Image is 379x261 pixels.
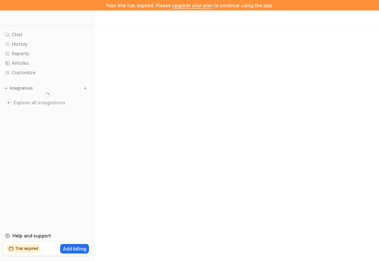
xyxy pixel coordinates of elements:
[172,3,213,8] a: upgrade your plan
[3,68,91,77] a: Customize
[5,99,12,106] img: explore all integrations
[63,245,86,252] p: Add billing
[4,86,9,91] img: expand menu
[3,59,91,68] a: Articles
[3,49,91,58] a: Reports
[60,244,89,253] button: Add billing
[3,98,91,107] a: Explore all integrations
[15,246,38,252] h2: Trial expired
[3,231,91,240] a: Help and support
[3,40,91,49] a: History
[83,86,88,91] img: menu_add.svg
[14,97,89,108] span: Explore all integrations
[3,85,35,92] button: Integrations
[3,30,91,39] a: Chat
[10,86,33,91] p: Integrations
